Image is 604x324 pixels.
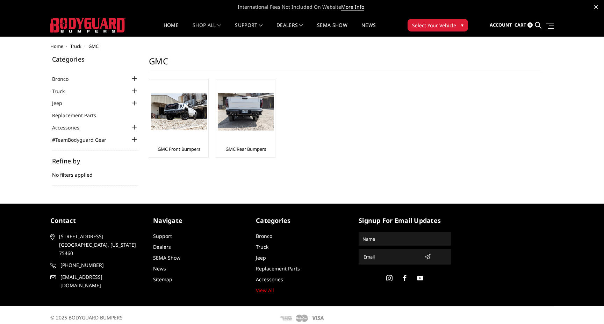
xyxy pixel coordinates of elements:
[50,273,143,290] a: [EMAIL_ADDRESS][DOMAIN_NAME]
[60,273,142,290] span: [EMAIL_ADDRESS][DOMAIN_NAME]
[361,251,422,262] input: Email
[256,216,348,225] h5: Categories
[88,43,99,49] span: GMC
[50,43,63,49] a: Home
[276,23,303,36] a: Dealers
[153,244,171,250] a: Dealers
[256,244,268,250] a: Truck
[52,99,71,107] a: Jeep
[360,233,450,245] input: Name
[60,261,142,269] span: [PHONE_NUMBER]
[52,87,73,95] a: Truck
[153,254,180,261] a: SEMA Show
[59,232,140,258] span: [STREET_ADDRESS] [GEOGRAPHIC_DATA], [US_STATE] 75460
[52,158,139,186] div: No filters applied
[52,124,88,131] a: Accessories
[527,22,533,28] span: 0
[193,23,221,36] a: shop all
[52,136,115,143] a: #TeamBodyguard Gear
[153,276,172,283] a: Sitemap
[256,265,300,272] a: Replacement Parts
[50,18,125,33] img: BODYGUARD BUMPERS
[149,56,542,72] h1: GMC
[153,265,166,272] a: News
[164,23,179,36] a: Home
[52,112,105,119] a: Replacement Parts
[70,43,81,49] a: Truck
[256,276,283,283] a: Accessories
[341,3,364,10] a: More Info
[256,233,272,239] a: Bronco
[256,254,266,261] a: Jeep
[52,56,139,62] h5: Categories
[490,16,512,35] a: Account
[361,23,376,36] a: News
[52,158,139,164] h5: Refine by
[490,22,512,28] span: Account
[412,22,456,29] span: Select Your Vehicle
[359,216,451,225] h5: signup for email updates
[225,146,266,152] a: GMC Rear Bumpers
[515,22,526,28] span: Cart
[50,261,143,269] a: [PHONE_NUMBER]
[158,146,200,152] a: GMC Front Bumpers
[256,287,274,294] a: View All
[515,16,533,35] a: Cart 0
[153,216,245,225] h5: Navigate
[317,23,347,36] a: SEMA Show
[461,21,463,29] span: ▾
[235,23,263,36] a: Support
[153,233,172,239] a: Support
[408,19,468,31] button: Select Your Vehicle
[50,216,143,225] h5: contact
[52,75,77,83] a: Bronco
[50,314,123,321] span: © 2025 BODYGUARD BUMPERS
